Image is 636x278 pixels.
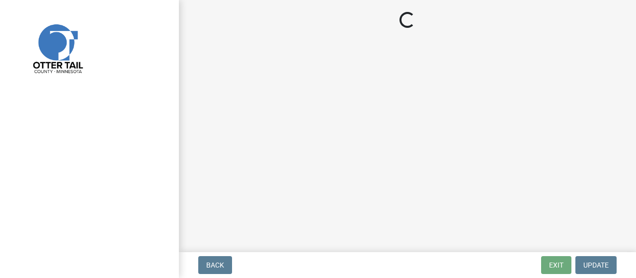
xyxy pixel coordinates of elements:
span: Back [206,261,224,269]
img: Otter Tail County, Minnesota [20,10,94,85]
button: Update [575,256,617,274]
span: Update [583,261,609,269]
button: Exit [541,256,571,274]
button: Back [198,256,232,274]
